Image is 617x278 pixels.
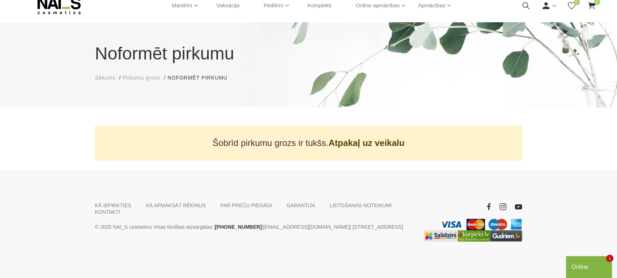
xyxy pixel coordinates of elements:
[98,138,519,148] h3: Šobrīd pirkumu grozs ir tukšs.
[123,74,160,82] a: Pirkumu grozs
[146,202,206,209] a: KĀ APMAKSĀT RĒĶINUS
[123,75,160,81] span: Pirkumu grozs
[95,209,120,215] a: KONTAKTI
[287,202,315,209] a: GARANTIJA
[424,230,458,242] img: Labākā cena interneta veikalos - Samsung, Cena, iPhone, Mobilie telefoni
[215,223,262,231] a: [PHONE_NUMBER]
[567,1,576,10] a: 0
[95,223,413,231] p: © 2025 NAI_S cosmetics Visas tiesības aizsargātas | | | [STREET_ADDRESS]
[263,223,350,231] a: [EMAIL_ADDRESS][DOMAIN_NAME]
[490,230,522,242] a: https://www.gudriem.lv/veikali/lv
[168,74,235,82] li: Noformēt pirkumu
[490,230,522,242] img: www.gudriem.lv/veikali/lv
[329,138,405,148] a: Atpakaļ uz veikalu
[95,74,116,82] a: Sākums
[458,230,490,242] img: Lielākais Latvijas interneta veikalu preču meklētājs
[95,202,131,209] a: KĀ IEPIRKTIES
[587,1,596,10] a: 0
[95,40,522,67] h1: Noformēt pirkumu
[330,202,391,209] a: LIETOŠANAS NOTEIKUMI
[221,202,272,209] a: PAR PREČU PIEGĀDI
[95,75,116,81] span: Sākums
[566,255,613,278] iframe: chat widget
